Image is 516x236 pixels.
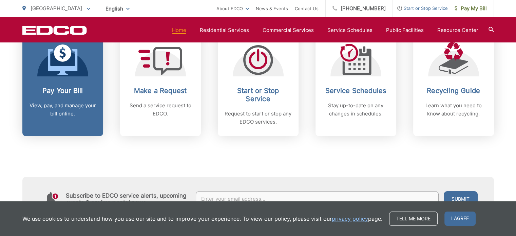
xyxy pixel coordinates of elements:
p: View, pay, and manage your bill online. [29,102,96,118]
a: About EDCO [216,4,249,13]
a: Make a Request Send a service request to EDCO. [120,32,201,136]
h2: Make a Request [127,87,194,95]
p: Stay up-to-date on any changes in schedules. [322,102,389,118]
a: EDCD logo. Return to the homepage. [22,25,87,35]
p: We use cookies to understand how you use our site and to improve your experience. To view our pol... [22,215,382,223]
p: Send a service request to EDCO. [127,102,194,118]
a: Home [172,26,186,34]
h2: Pay Your Bill [29,87,96,95]
a: Tell me more [389,212,438,226]
input: Enter your email address... [196,191,439,207]
a: Recycling Guide Learn what you need to know about recycling. [413,32,494,136]
p: Learn what you need to know about recycling. [420,102,487,118]
span: English [100,3,135,15]
a: Commercial Services [263,26,314,34]
a: News & Events [256,4,288,13]
a: Service Schedules [327,26,372,34]
span: I agree [444,212,476,226]
a: Resource Center [437,26,478,34]
h2: Service Schedules [322,87,389,95]
a: Pay Your Bill View, pay, and manage your bill online. [22,32,103,136]
a: Public Facilities [386,26,424,34]
span: [GEOGRAPHIC_DATA] [31,5,82,12]
h2: Recycling Guide [420,87,487,95]
a: Service Schedules Stay up-to-date on any changes in schedules. [316,32,396,136]
h4: Subscribe to EDCO service alerts, upcoming events & environmental news: [66,192,189,206]
h2: Start or Stop Service [225,87,292,103]
p: Request to start or stop any EDCO services. [225,110,292,126]
a: Contact Us [295,4,319,13]
a: privacy policy [332,215,368,223]
span: Pay My Bill [455,4,487,13]
a: Residential Services [200,26,249,34]
button: Submit [444,191,478,207]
